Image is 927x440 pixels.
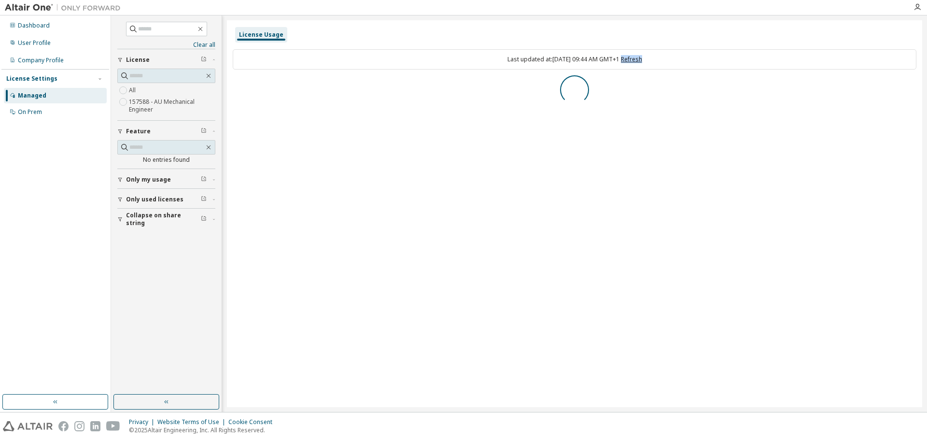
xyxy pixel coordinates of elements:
[129,426,278,434] p: © 2025 Altair Engineering, Inc. All Rights Reserved.
[126,196,183,203] span: Only used licenses
[228,418,278,426] div: Cookie Consent
[117,189,215,210] button: Only used licenses
[621,55,642,63] a: Refresh
[129,85,138,96] label: All
[18,92,46,99] div: Managed
[126,212,201,227] span: Collapse on share string
[233,49,916,70] div: Last updated at: [DATE] 09:44 AM GMT+1
[239,31,283,39] div: License Usage
[157,418,228,426] div: Website Terms of Use
[6,75,57,83] div: License Settings
[106,421,120,431] img: youtube.svg
[126,176,171,184] span: Only my usage
[90,421,100,431] img: linkedin.svg
[117,41,215,49] a: Clear all
[117,49,215,71] button: License
[18,57,64,64] div: Company Profile
[74,421,84,431] img: instagram.svg
[117,169,215,190] button: Only my usage
[129,96,215,115] label: 157588 - AU Mechanical Engineer
[18,108,42,116] div: On Prem
[117,121,215,142] button: Feature
[117,209,215,230] button: Collapse on share string
[18,39,51,47] div: User Profile
[5,3,126,13] img: Altair One
[201,215,207,223] span: Clear filter
[201,196,207,203] span: Clear filter
[201,128,207,135] span: Clear filter
[126,56,150,64] span: License
[201,56,207,64] span: Clear filter
[201,176,207,184] span: Clear filter
[117,156,215,164] div: No entries found
[58,421,69,431] img: facebook.svg
[18,22,50,29] div: Dashboard
[129,418,157,426] div: Privacy
[126,128,151,135] span: Feature
[3,421,53,431] img: altair_logo.svg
